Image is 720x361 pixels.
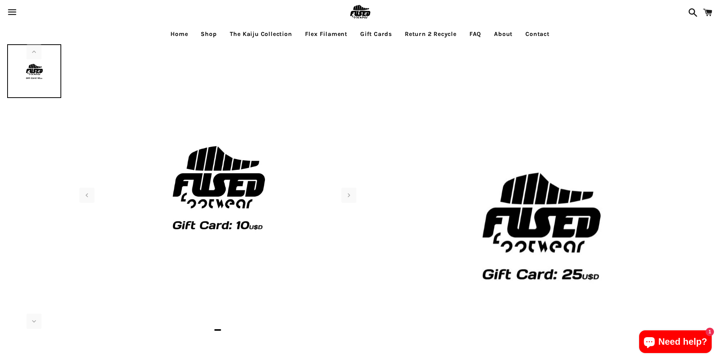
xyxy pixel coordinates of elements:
[637,330,714,355] inbox-online-store-chat: Shopify online store chat
[195,25,222,44] a: Shop
[299,25,353,44] a: Flex Filament
[341,188,356,203] div: Next slide
[399,25,462,44] a: Return 2 Recycle
[488,25,518,44] a: About
[7,44,61,98] img: [3D printed Shoes] - lightweight custom 3dprinted shoes sneakers sandals fused footwear
[214,329,221,331] span: Go to slide 1
[520,25,555,44] a: Contact
[79,188,94,203] div: Previous slide
[165,25,194,44] a: Home
[464,25,487,44] a: FAQ
[355,25,398,44] a: Gift Cards
[224,25,298,44] a: The Kaiju Collection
